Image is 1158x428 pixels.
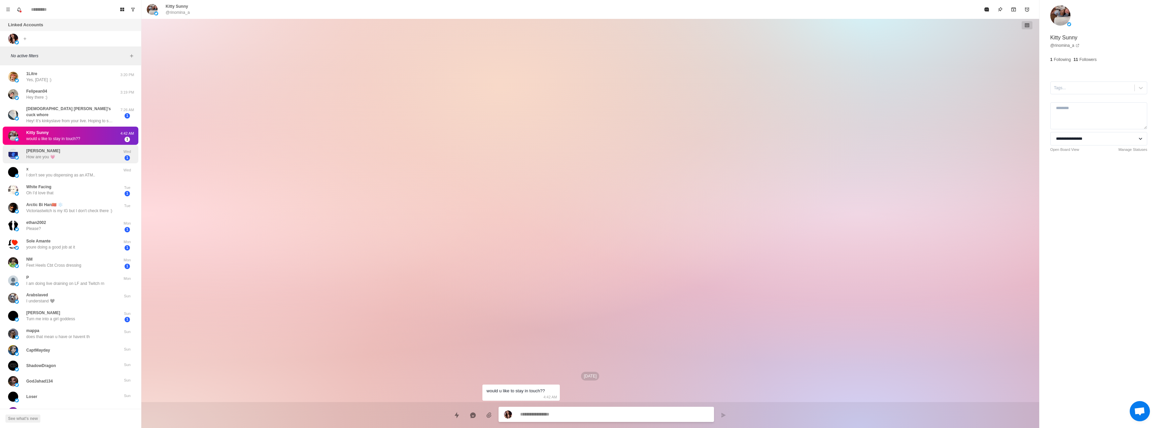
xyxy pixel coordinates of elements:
[3,4,13,15] button: Menu
[147,4,158,15] img: picture
[26,94,47,100] p: Hey there :)
[8,376,18,386] img: picture
[154,11,158,15] img: picture
[8,110,18,120] img: picture
[119,90,136,95] p: 3:19 PM
[8,293,18,303] img: picture
[26,347,50,353] p: CaptMayday
[166,9,190,15] p: @rinomina_a
[8,239,18,249] img: picture
[119,167,136,173] p: Wed
[8,34,18,44] img: picture
[119,311,136,317] p: Sun
[8,257,18,267] img: picture
[11,53,128,59] p: No active filters
[26,226,41,232] p: Please?
[119,377,136,383] p: Sun
[8,22,43,28] p: Linked Accounts
[119,257,136,263] p: Mon
[1118,147,1147,153] a: Manage Statuses
[125,264,130,269] span: 1
[26,190,54,196] p: Oh I’d love that
[26,106,119,118] p: [DEMOGRAPHIC_DATA] [PERSON_NAME]’s cuck whore
[15,246,19,250] img: picture
[1054,57,1071,63] p: Following
[21,35,29,43] button: Add account
[125,317,130,322] span: 1
[125,191,130,196] span: 1
[119,293,136,299] p: Sun
[15,383,19,387] img: picture
[26,394,37,400] p: Loser
[1050,34,1078,42] p: Kitty Sunny
[8,392,18,402] img: picture
[15,192,19,196] img: picture
[26,154,55,160] p: How are you 💗
[119,329,136,335] p: Sun
[8,407,18,417] img: picture
[8,345,18,355] img: picture
[26,238,50,244] p: Sole Amante
[8,329,18,339] img: picture
[26,256,33,262] p: NM
[119,408,136,414] p: Sun
[15,300,19,304] img: picture
[5,415,40,423] button: See what's new
[15,96,19,100] img: picture
[125,137,130,142] span: 1
[119,185,136,191] p: Tue
[119,72,136,78] p: 3:20 PM
[26,184,52,190] p: White Facing
[1050,42,1080,48] a: @rinomina_a
[8,72,18,82] img: picture
[1079,57,1096,63] p: Followers
[119,362,136,368] p: Sun
[26,310,60,316] p: [PERSON_NAME]
[26,172,95,178] p: I don't see you dispensing as an ATM..
[15,174,19,178] img: picture
[466,408,480,422] button: Reply with AI
[119,393,136,399] p: Sun
[119,107,136,113] p: 7:26 AM
[1130,401,1150,421] div: Open chat
[26,118,114,124] p: Hey! It’s kinkyslave from your live. Hoping to send $100 for the first week as a trial to see if ...
[8,311,18,321] img: picture
[125,227,130,232] span: 1
[504,410,512,419] img: picture
[482,408,496,422] button: Add media
[8,221,18,231] img: picture
[119,276,136,282] p: Mon
[26,88,47,94] p: Felipean04
[26,292,48,298] p: Arabslaved
[15,335,19,339] img: picture
[980,3,993,16] button: Mark as read
[1007,3,1020,16] button: Archive
[166,3,188,9] p: Kitty Sunny
[1020,3,1034,16] button: Add reminder
[26,136,80,142] p: would u like to stay in touch??
[26,378,53,384] p: GodJahad134
[26,202,63,208] p: Arctic Bi Han🇨🇳 ❄️
[15,137,19,141] img: picture
[125,155,130,161] span: 1
[15,78,19,83] img: picture
[26,244,75,250] p: youre doing a good job at it
[26,148,60,154] p: [PERSON_NAME]
[15,398,19,402] img: picture
[119,131,136,136] p: 4:42 AM
[13,4,24,15] button: Notifications
[15,352,19,356] img: picture
[15,117,19,121] img: picture
[119,239,136,245] p: Mon
[26,220,46,226] p: ethan2002
[8,275,18,286] img: picture
[26,130,49,136] p: Kitty Sunny
[15,156,19,160] img: picture
[26,298,55,304] p: I understand 🖤
[15,40,19,44] img: picture
[26,262,81,268] p: Feet Heels Cbt Cross dressing
[119,203,136,209] p: Tue
[125,245,130,251] span: 1
[1067,22,1071,26] img: picture
[26,77,52,83] p: Yes, [DATE] :)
